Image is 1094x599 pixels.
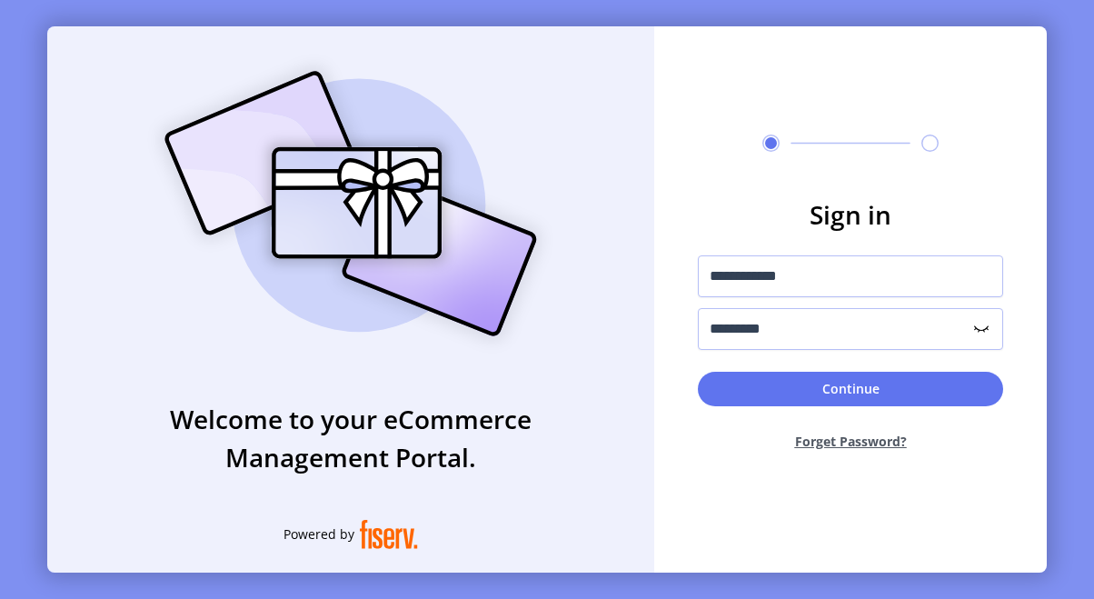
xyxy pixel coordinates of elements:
span: Powered by [283,524,354,544]
h3: Welcome to your eCommerce Management Portal. [47,400,654,476]
h3: Sign in [698,195,1003,234]
img: card_Illustration.svg [137,51,564,356]
button: Forget Password? [698,417,1003,465]
button: Continue [698,372,1003,406]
